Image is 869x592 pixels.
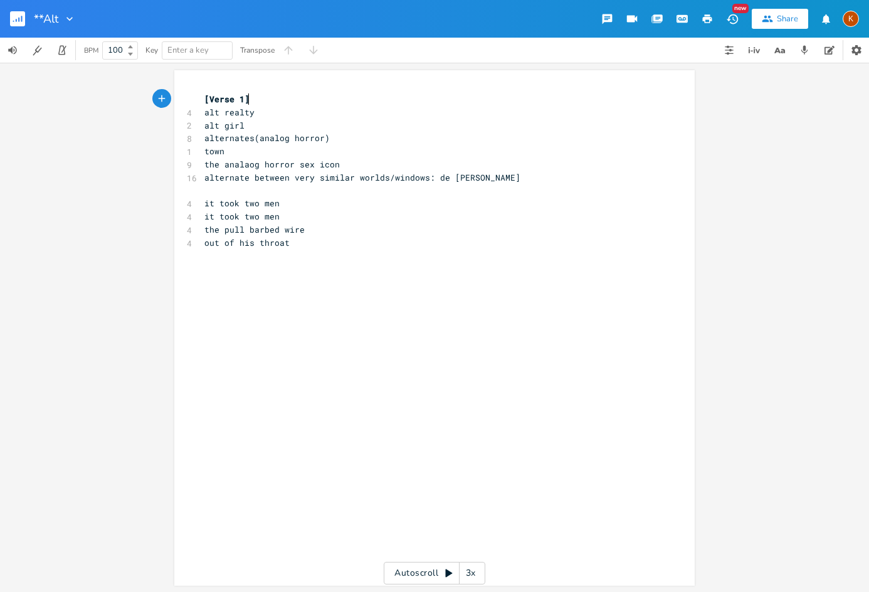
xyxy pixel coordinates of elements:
[204,93,250,105] span: [Verse 1]
[777,13,798,24] div: Share
[204,211,280,222] span: it took two men
[460,562,482,584] div: 3x
[167,45,209,56] span: Enter a key
[732,4,749,13] div: New
[843,4,859,33] button: K
[720,8,745,30] button: New
[240,46,275,54] div: Transpose
[84,47,98,54] div: BPM
[204,145,224,157] span: town
[384,562,485,584] div: Autoscroll
[204,172,520,183] span: alternate between very similar worlds/windows: de [PERSON_NAME]
[204,237,290,248] span: out of his throat
[204,198,280,209] span: it took two men
[204,107,255,118] span: alt realty
[204,224,305,235] span: the pull barbed wire
[204,132,330,144] span: alternates(analog horror)
[843,11,859,27] div: Kat
[204,120,245,131] span: alt girl
[145,46,158,54] div: Key
[752,9,808,29] button: Share
[204,159,340,170] span: the analaog horror sex icon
